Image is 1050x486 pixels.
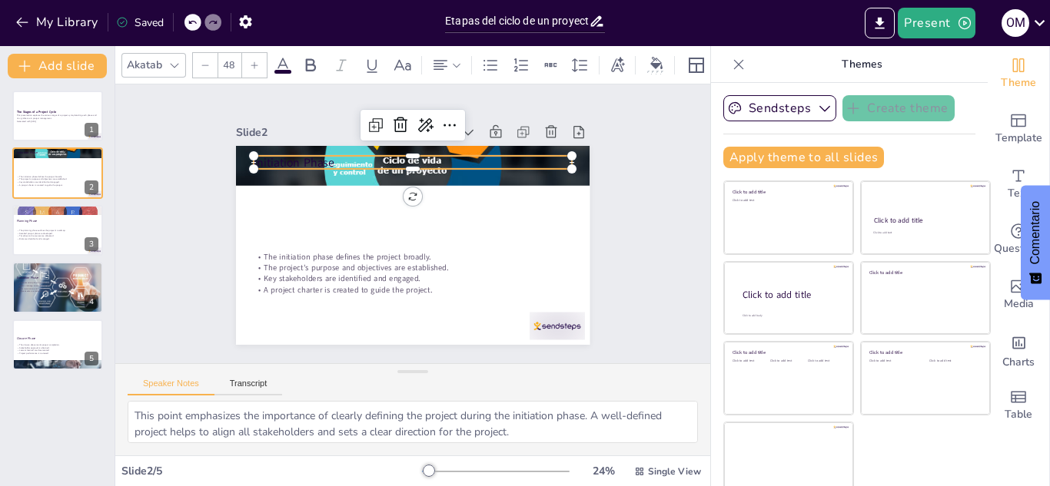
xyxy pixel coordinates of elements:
font: Comentario [1028,201,1042,265]
strong: The Stages of a Project Cycle [17,110,56,114]
p: Initiation Phase [260,138,578,188]
p: Project performance is reviewed. [17,352,98,355]
div: Click to add title [869,349,979,355]
input: Insert title [445,10,589,32]
button: Comentarios - Mostrar encuesta [1021,186,1050,300]
div: Click to add body [743,314,839,318]
p: Closure Phase [17,336,98,341]
p: Adjustments are made as needed. [17,290,98,293]
div: 2 [85,180,98,194]
p: A project charter is created to guide the project. [17,183,98,186]
p: The project's purpose and objectives are established. [249,245,567,289]
button: O M [1002,8,1029,38]
span: Questions [994,240,1044,257]
span: Template [995,130,1042,147]
button: Speaker Notes [128,379,214,395]
div: Click to add text [873,231,975,235]
p: Communication and collaboration are vital. [17,287,98,290]
p: Initiation Phase [17,150,98,154]
p: Execution Phase [17,276,98,281]
div: 3 [12,205,103,256]
div: Click to add title [874,216,976,225]
div: 5 [12,319,103,370]
p: A project charter is created to guide the project. [247,267,565,311]
div: Background color [645,57,668,73]
div: 2 [12,147,103,198]
div: Akatab [124,55,165,75]
p: The initiation phase defines the project broadly. [17,174,98,177]
button: My Library [12,10,105,35]
button: Create theme [842,95,955,121]
div: O M [1002,9,1029,37]
span: Media [1004,296,1034,312]
div: Click to add text [733,199,842,203]
button: Apply theme to all slides [723,147,884,168]
div: 24 % [585,464,622,478]
div: 5 [85,352,98,365]
span: Text [1008,185,1029,202]
div: Slide 2 [246,107,434,141]
div: Add charts and graphs [988,322,1049,378]
div: Click to add text [770,359,805,363]
div: Get real-time input from your audience [988,212,1049,267]
div: Click to add title [733,349,842,355]
div: 1 [85,123,98,137]
div: 3 [85,237,98,251]
p: Lessons learned are documented. [17,349,98,352]
div: 1 [12,91,103,141]
p: Teams manage resources and tasks. [17,285,98,288]
p: The execution phase involves actual project work. [17,282,98,285]
div: Saved [116,15,164,30]
div: Add text boxes [988,157,1049,212]
div: Change the overall theme [988,46,1049,101]
span: Single View [648,465,701,478]
textarea: This point emphasizes the importance of clearly defining the project during the initiation phase.... [128,401,698,443]
div: Click to add title [743,289,841,302]
p: The planning phase outlines the project’s roadmap. [17,229,98,232]
div: Text effects [606,53,629,78]
p: The project's purpose and objectives are established. [17,177,98,180]
div: Slide 2 / 5 [121,464,422,478]
p: Stakeholder approval is obtained. [17,346,98,349]
p: Key stakeholders are identified and engaged. [248,256,567,300]
p: Timelines and resources are allocated. [17,234,98,237]
span: Charts [1002,354,1035,371]
div: Click to add title [869,269,979,275]
div: Add a table [988,378,1049,433]
div: 4 [85,295,98,309]
div: Click to add text [929,359,978,363]
button: Transcript [214,379,283,395]
p: This presentation explores the various stages of a project cycle, detailing each phase and its si... [17,114,98,120]
button: Present [898,8,975,38]
div: Click to add text [869,359,918,363]
p: Detailed project plans are developed. [17,232,98,235]
p: Themes [751,46,972,83]
span: Theme [1001,74,1036,91]
button: Sendsteps [723,95,836,121]
p: Risks are identified and managed. [17,237,98,240]
div: Layout [684,53,709,78]
p: Key stakeholders are identified and engaged. [17,180,98,183]
div: Click to add title [733,189,842,195]
p: The initiation phase defines the project broadly. [251,234,569,278]
div: Click to add text [733,359,767,363]
button: Export to PowerPoint [865,8,895,38]
div: 4 [12,262,103,312]
p: Planning Phase [17,219,98,223]
p: The closure phase marks project completion. [17,343,98,346]
div: Add ready made slides [988,101,1049,157]
span: Table [1005,406,1032,423]
div: Click to add text [808,359,842,363]
p: Generated with [URL] [17,120,98,123]
button: Add slide [8,54,107,78]
div: Add images, graphics, shapes or video [988,267,1049,322]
